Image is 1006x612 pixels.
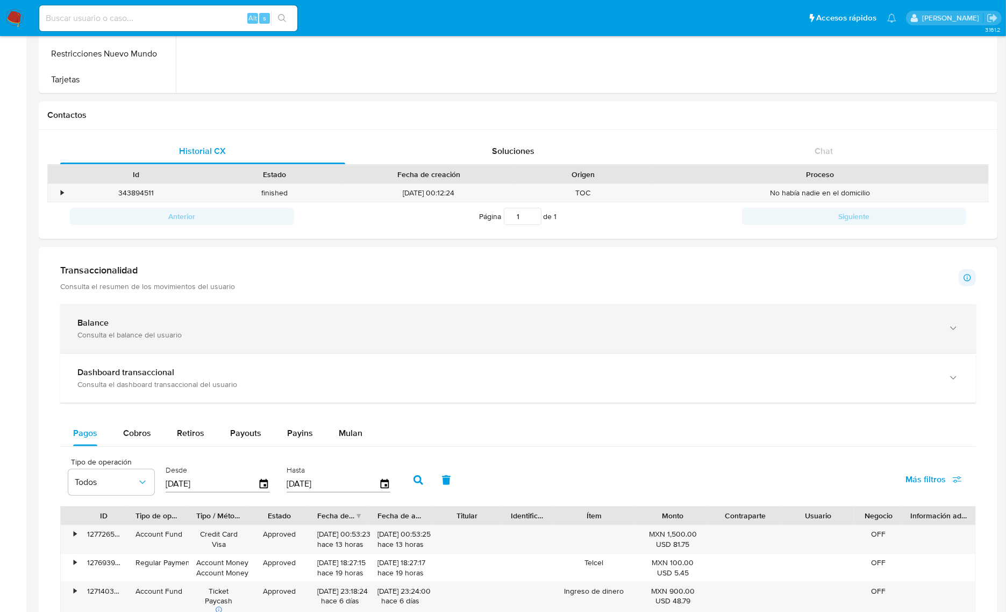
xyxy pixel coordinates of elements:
span: Página de [480,208,557,225]
div: TOC [513,184,652,202]
div: Id [74,169,198,180]
div: • [61,188,63,198]
div: finished [205,184,344,202]
div: No había nadie en el domicilio [652,184,988,202]
div: Fecha de creación [352,169,506,180]
div: Estado [213,169,337,180]
button: search-icon [271,11,293,26]
span: Alt [248,13,257,23]
button: Anterior [70,208,294,225]
a: Notificaciones [887,13,896,23]
button: Tarjetas [41,67,176,93]
span: 1 [554,211,557,222]
span: Chat [815,145,833,157]
div: Origen [521,169,645,180]
span: 3.161.2 [985,25,1001,34]
a: Salir [987,12,998,24]
span: Historial CX [179,145,226,157]
p: yael.arizperojo@mercadolibre.com.mx [922,13,983,23]
button: Restricciones Nuevo Mundo [41,41,176,67]
input: Buscar usuario o caso... [39,11,297,25]
div: 343894511 [67,184,205,202]
span: Accesos rápidos [816,12,876,24]
span: s [263,13,266,23]
div: [DATE] 00:12:24 [344,184,513,202]
h1: Contactos [47,110,989,121]
span: Soluciones [492,145,534,157]
div: Proceso [660,169,981,180]
button: Siguiente [742,208,966,225]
